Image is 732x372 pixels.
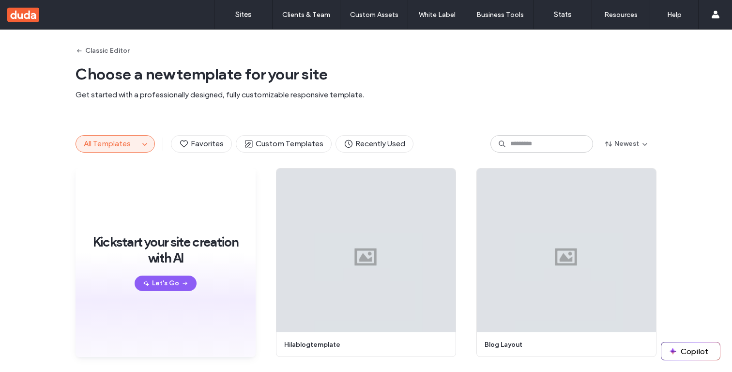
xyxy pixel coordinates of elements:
[284,340,442,350] span: hilablogtemplate
[554,10,572,19] label: Stats
[179,139,224,149] span: Favorites
[84,139,131,148] span: All Templates
[135,276,197,291] button: Let's Go
[90,234,241,266] span: Kickstart your site creation with AI
[282,11,330,19] label: Clients & Team
[235,10,252,19] label: Sites
[76,136,139,152] button: All Templates
[661,342,720,360] button: Copilot
[476,11,524,19] label: Business Tools
[76,43,129,59] button: Classic Editor
[76,64,656,84] span: Choose a new template for your site
[236,135,332,153] button: Custom Templates
[419,11,456,19] label: White Label
[597,136,656,152] button: Newest
[76,90,656,100] span: Get started with a professionally designed, fully customizable responsive template.
[485,340,642,350] span: blog layout
[667,11,682,19] label: Help
[335,135,413,153] button: Recently Used
[244,139,323,149] span: Custom Templates
[350,11,398,19] label: Custom Assets
[344,139,405,149] span: Recently Used
[171,135,232,153] button: Favorites
[604,11,638,19] label: Resources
